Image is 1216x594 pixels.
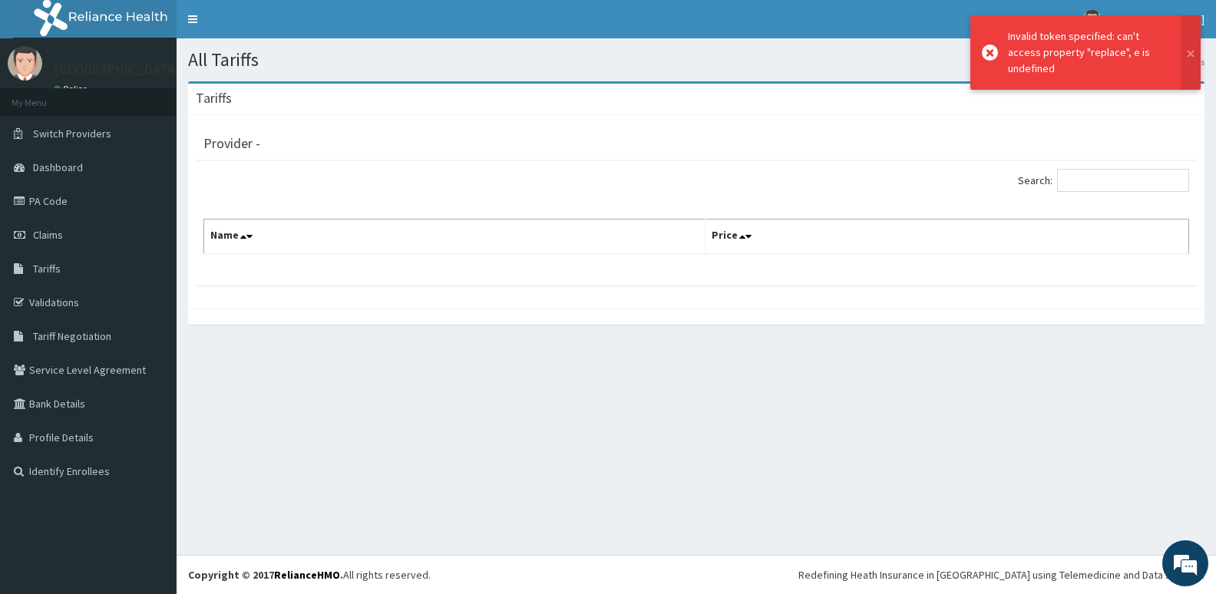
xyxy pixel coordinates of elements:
[54,84,91,94] a: Online
[1008,28,1166,77] div: Invalid token specified: can't access property "replace", e is undefined
[196,91,232,105] h3: Tariffs
[203,137,260,150] h3: Provider -
[204,219,705,255] th: Name
[33,329,111,343] span: Tariff Negotiation
[33,228,63,242] span: Claims
[188,568,343,582] strong: Copyright © 2017 .
[1082,10,1102,29] img: User Image
[705,219,1189,255] th: Price
[798,567,1204,582] div: Redefining Heath Insurance in [GEOGRAPHIC_DATA] using Telemedicine and Data Science!
[1057,169,1189,192] input: Search:
[33,160,83,174] span: Dashboard
[54,62,180,76] p: [GEOGRAPHIC_DATA]
[274,568,340,582] a: RelianceHMO
[1111,12,1204,26] span: [GEOGRAPHIC_DATA]
[8,46,42,81] img: User Image
[188,50,1204,70] h1: All Tariffs
[33,127,111,140] span: Switch Providers
[33,262,61,276] span: Tariffs
[1018,169,1189,192] label: Search:
[177,555,1216,594] footer: All rights reserved.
